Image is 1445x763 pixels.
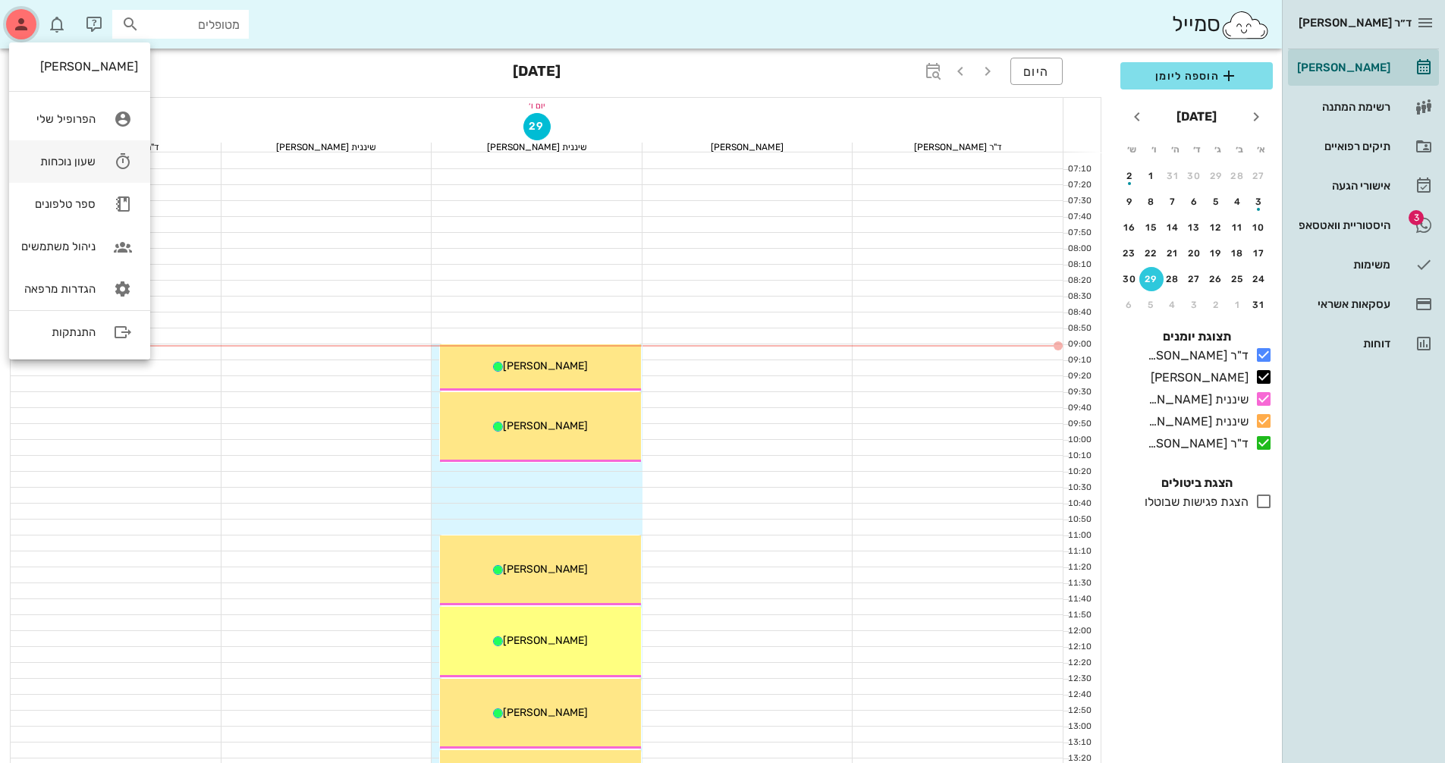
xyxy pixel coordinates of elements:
[1120,62,1273,89] button: הוספה ליומן
[1139,293,1164,317] button: 5
[513,58,561,88] h3: [DATE]
[1117,248,1142,259] div: 23
[1063,354,1095,367] div: 09:10
[1023,64,1050,79] span: היום
[1294,61,1390,74] div: [PERSON_NAME]
[1117,267,1142,291] button: 30
[1294,180,1390,192] div: אישורי הגעה
[1010,58,1063,85] button: היום
[1204,222,1228,233] div: 12
[1247,267,1271,291] button: 24
[1204,293,1228,317] button: 2
[1142,413,1249,431] div: שיננית [PERSON_NAME]
[1117,222,1142,233] div: 16
[1183,164,1207,188] button: 30
[1204,164,1228,188] button: 29
[1139,274,1164,284] div: 29
[1247,274,1271,284] div: 24
[1063,641,1095,654] div: 12:10
[1063,402,1095,415] div: 09:40
[1145,369,1249,387] div: [PERSON_NAME]
[1117,164,1142,188] button: 2
[1226,171,1250,181] div: 28
[1063,673,1095,686] div: 12:30
[1120,474,1273,492] h4: הצגת ביטולים
[1063,434,1095,447] div: 10:00
[1226,190,1250,214] button: 4
[1161,164,1185,188] button: 31
[1204,215,1228,240] button: 12
[1252,137,1271,162] th: א׳
[1063,721,1095,733] div: 13:00
[1183,190,1207,214] button: 6
[1183,241,1207,265] button: 20
[1063,577,1095,590] div: 11:30
[1161,171,1185,181] div: 31
[523,113,551,140] button: 29
[1294,219,1390,231] div: היסטוריית וואטסאפ
[1143,137,1163,162] th: ו׳
[1117,190,1142,214] button: 9
[1183,293,1207,317] button: 3
[1063,609,1095,622] div: 11:50
[1161,300,1185,310] div: 4
[1132,67,1261,85] span: הוספה ליומן
[1139,171,1164,181] div: 1
[1208,137,1228,162] th: ג׳
[503,563,588,576] span: [PERSON_NAME]
[1161,222,1185,233] div: 14
[1409,210,1424,225] span: תג
[1183,171,1207,181] div: 30
[1117,196,1142,207] div: 9
[1183,196,1207,207] div: 6
[1063,450,1095,463] div: 10:10
[1139,300,1164,310] div: 5
[1204,248,1228,259] div: 19
[1247,190,1271,214] button: 3
[1288,286,1439,322] a: עסקאות אשראי
[1117,274,1142,284] div: 30
[1139,222,1164,233] div: 15
[1204,171,1228,181] div: 29
[1288,168,1439,204] a: אישורי הגעה
[1161,267,1185,291] button: 28
[1142,435,1249,453] div: ד"ר [PERSON_NAME]
[1063,625,1095,638] div: 12:00
[1063,322,1095,335] div: 08:50
[1242,103,1270,130] button: חודש שעבר
[21,240,96,253] div: ניהול משתמשים
[1139,190,1164,214] button: 8
[1226,241,1250,265] button: 18
[503,419,588,432] span: [PERSON_NAME]
[1183,215,1207,240] button: 13
[1294,101,1390,113] div: רשימת המתנה
[1247,241,1271,265] button: 17
[432,143,642,152] div: שיננית [PERSON_NAME]
[1226,215,1250,240] button: 11
[21,155,96,168] div: שעון נוכחות
[1063,290,1095,303] div: 08:30
[1183,274,1207,284] div: 27
[1161,196,1185,207] div: 7
[1063,243,1095,256] div: 08:00
[1247,164,1271,188] button: 27
[1120,328,1273,346] h4: תצוגת יומנים
[1063,338,1095,351] div: 09:00
[1063,211,1095,224] div: 07:40
[1063,195,1095,208] div: 07:30
[1122,137,1142,162] th: ש׳
[21,197,96,211] div: ספר טלפונים
[1063,513,1095,526] div: 10:50
[45,12,54,21] span: תג
[1226,267,1250,291] button: 25
[1063,370,1095,383] div: 09:20
[21,282,96,296] div: הגדרות מרפאה
[1247,215,1271,240] button: 10
[1220,10,1270,40] img: SmileCloud logo
[1247,300,1271,310] div: 31
[1165,137,1185,162] th: ה׳
[1142,391,1249,409] div: שיננית [PERSON_NAME]
[1186,137,1206,162] th: ד׳
[1183,222,1207,233] div: 13
[1139,493,1249,511] div: הצגת פגישות שבוטלו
